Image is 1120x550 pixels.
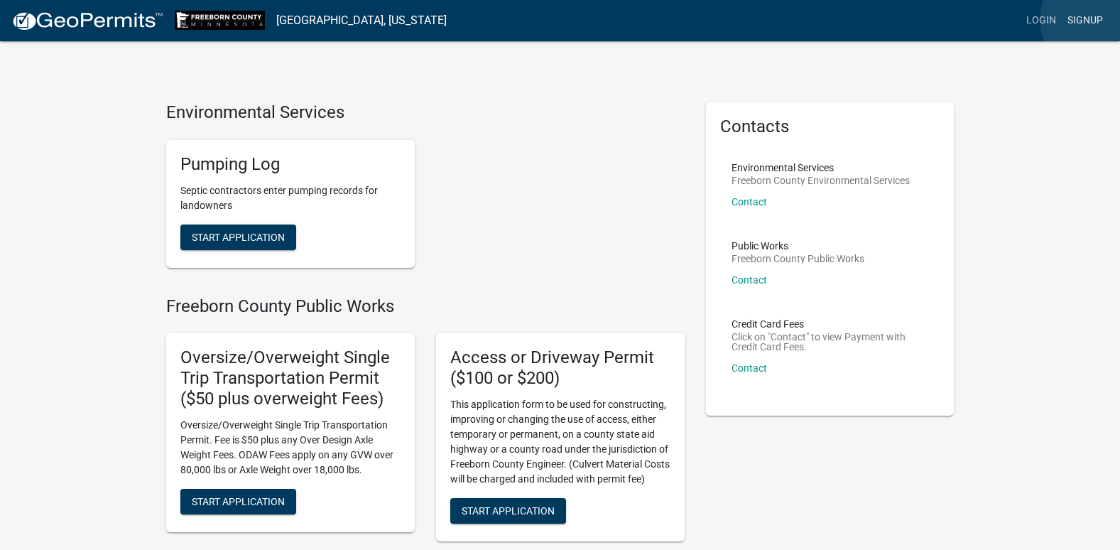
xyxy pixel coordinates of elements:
p: Oversize/Overweight Single Trip Transportation Permit. Fee is $50 plus any Over Design Axle Weigh... [180,418,401,478]
p: This application form to be used for constructing, improving or changing the use of access, eithe... [450,397,670,487]
h5: Access or Driveway Permit ($100 or $200) [450,347,670,389]
span: Start Application [192,231,285,242]
p: Public Works [732,241,864,251]
p: Environmental Services [732,163,910,173]
a: Login [1021,7,1062,34]
p: Click on "Contact" to view Payment with Credit Card Fees. [732,332,929,352]
a: Signup [1062,7,1109,34]
img: Freeborn County, Minnesota [175,11,265,30]
button: Start Application [450,498,566,524]
p: Freeborn County Public Works [732,254,864,264]
a: Contact [732,196,767,207]
button: Start Application [180,489,296,514]
h5: Oversize/Overweight Single Trip Transportation Permit ($50 plus overweight Fees) [180,347,401,409]
p: Credit Card Fees [732,319,929,329]
h5: Pumping Log [180,154,401,175]
h4: Environmental Services [166,102,685,123]
a: [GEOGRAPHIC_DATA], [US_STATE] [276,9,447,33]
span: Start Application [192,495,285,507]
p: Septic contractors enter pumping records for landowners [180,183,401,213]
h5: Contacts [720,117,940,137]
button: Start Application [180,225,296,250]
h4: Freeborn County Public Works [166,296,685,317]
a: Contact [732,274,767,286]
span: Start Application [462,505,555,516]
p: Freeborn County Environmental Services [732,176,910,185]
a: Contact [732,362,767,374]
